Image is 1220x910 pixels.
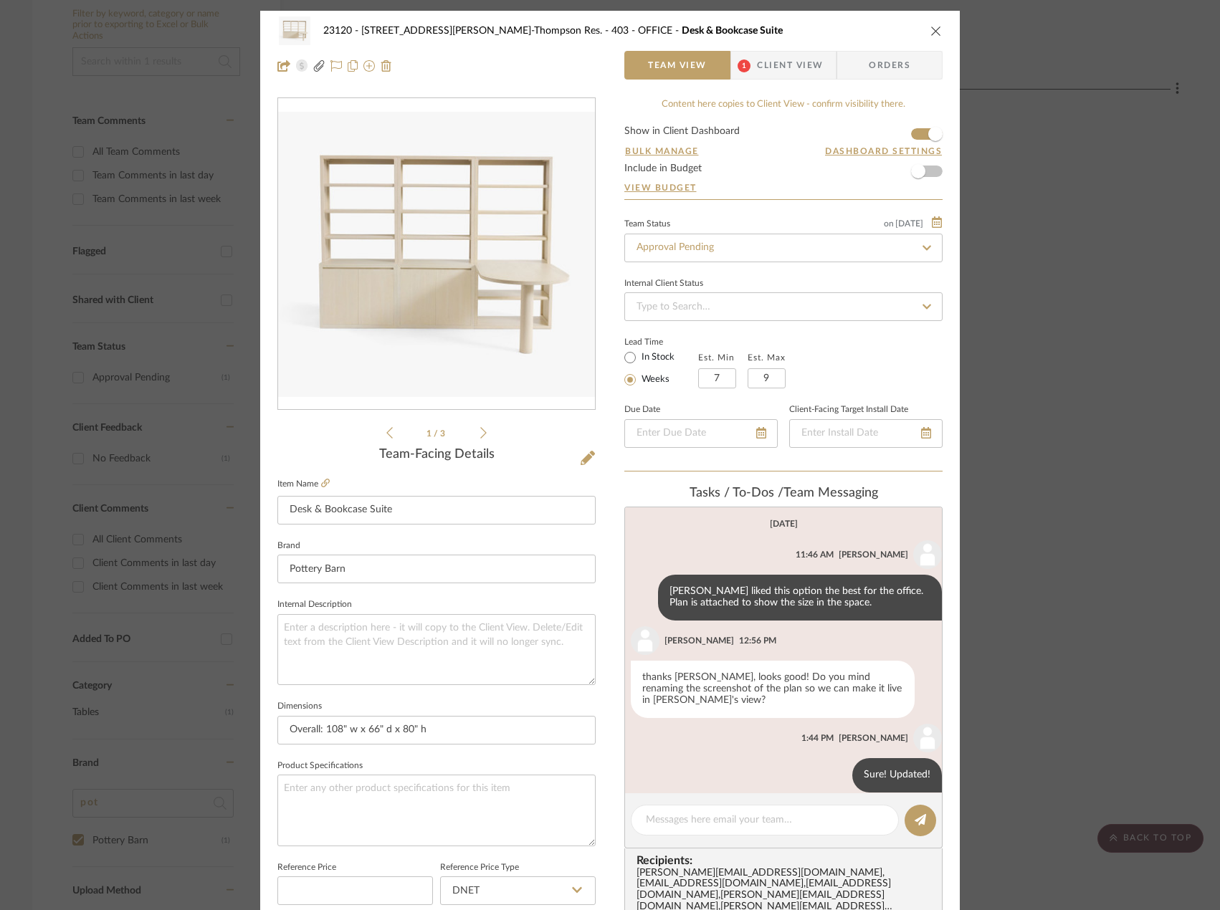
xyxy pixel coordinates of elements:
img: user_avatar.png [631,626,659,655]
div: Internal Client Status [624,280,703,287]
mat-radio-group: Select item type [624,348,698,388]
div: 12:56 PM [739,634,776,647]
div: 1:44 PM [801,732,834,744]
div: [PERSON_NAME] [664,634,734,647]
span: / [434,429,440,438]
img: user_avatar.png [913,540,942,569]
span: Desk & Bookcase Suite [682,26,783,36]
span: Recipients: [637,854,936,867]
label: Item Name [277,478,330,490]
input: Type to Search… [624,234,943,262]
label: Est. Min [698,353,735,363]
div: Content here copies to Client View - confirm visibility there. [624,97,943,112]
span: [DATE] [894,219,925,229]
img: Remove from project [381,60,392,72]
span: Tasks / To-Dos / [690,487,783,499]
div: Sure! Updated! [852,758,942,792]
label: Lead Time [624,335,698,348]
input: Enter Brand [277,555,596,583]
span: 1 [426,429,434,438]
span: Client View [757,51,823,80]
img: fd296a50-59c4-4177-92db-3a10cf40d243_436x436.jpg [278,112,595,397]
div: 0 [278,112,595,397]
label: Due Date [624,406,660,413]
button: Bulk Manage [624,145,700,158]
div: thanks [PERSON_NAME], looks good! Do you mind renaming the screenshot of the plan so we can make ... [631,661,915,718]
div: [PERSON_NAME] liked this option the best for the office. Plan is attached to show the size in the... [658,575,942,621]
button: Dashboard Settings [824,145,943,158]
input: Enter Install Date [789,419,943,448]
input: Enter Due Date [624,419,778,448]
span: 3 [440,429,447,438]
div: [DATE] [770,519,798,529]
button: close [930,24,943,37]
span: Orders [853,51,926,80]
a: View Budget [624,182,943,193]
input: Type to Search… [624,292,943,321]
label: Weeks [639,373,669,386]
input: Enter Item Name [277,496,596,525]
label: Brand [277,542,300,550]
label: Dimensions [277,703,322,710]
img: user_avatar.png [913,724,942,752]
span: 23120 - [STREET_ADDRESS][PERSON_NAME]-Thompson Res. [323,26,611,36]
div: 11:46 AM [796,548,834,561]
img: fd296a50-59c4-4177-92db-3a10cf40d243_48x40.jpg [277,16,312,45]
input: Enter the dimensions of this item [277,716,596,744]
label: Reference Price [277,864,336,871]
div: Team Status [624,221,670,228]
span: 403 - OFFICE [611,26,682,36]
label: Internal Description [277,601,352,608]
span: Team View [648,51,707,80]
label: In Stock [639,351,675,364]
div: Team-Facing Details [277,447,596,463]
span: on [884,219,894,228]
div: [PERSON_NAME] [839,732,908,744]
label: Product Specifications [277,762,363,770]
label: Client-Facing Target Install Date [789,406,908,413]
label: Reference Price Type [440,864,519,871]
div: [PERSON_NAME] [839,548,908,561]
label: Est. Max [748,353,786,363]
span: 1 [738,59,750,72]
div: team Messaging [624,486,943,502]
